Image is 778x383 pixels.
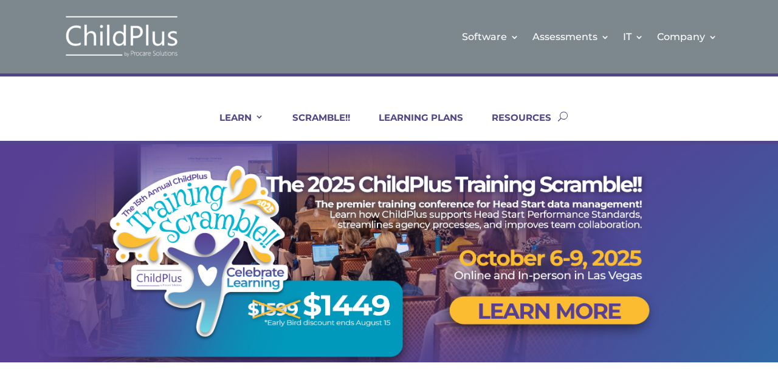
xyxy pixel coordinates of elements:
[277,112,350,141] a: SCRAMBLE!!
[204,112,264,141] a: LEARN
[532,12,610,61] a: Assessments
[363,112,463,141] a: LEARNING PLANS
[462,12,519,61] a: Software
[477,112,551,141] a: RESOURCES
[623,12,644,61] a: IT
[657,12,717,61] a: Company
